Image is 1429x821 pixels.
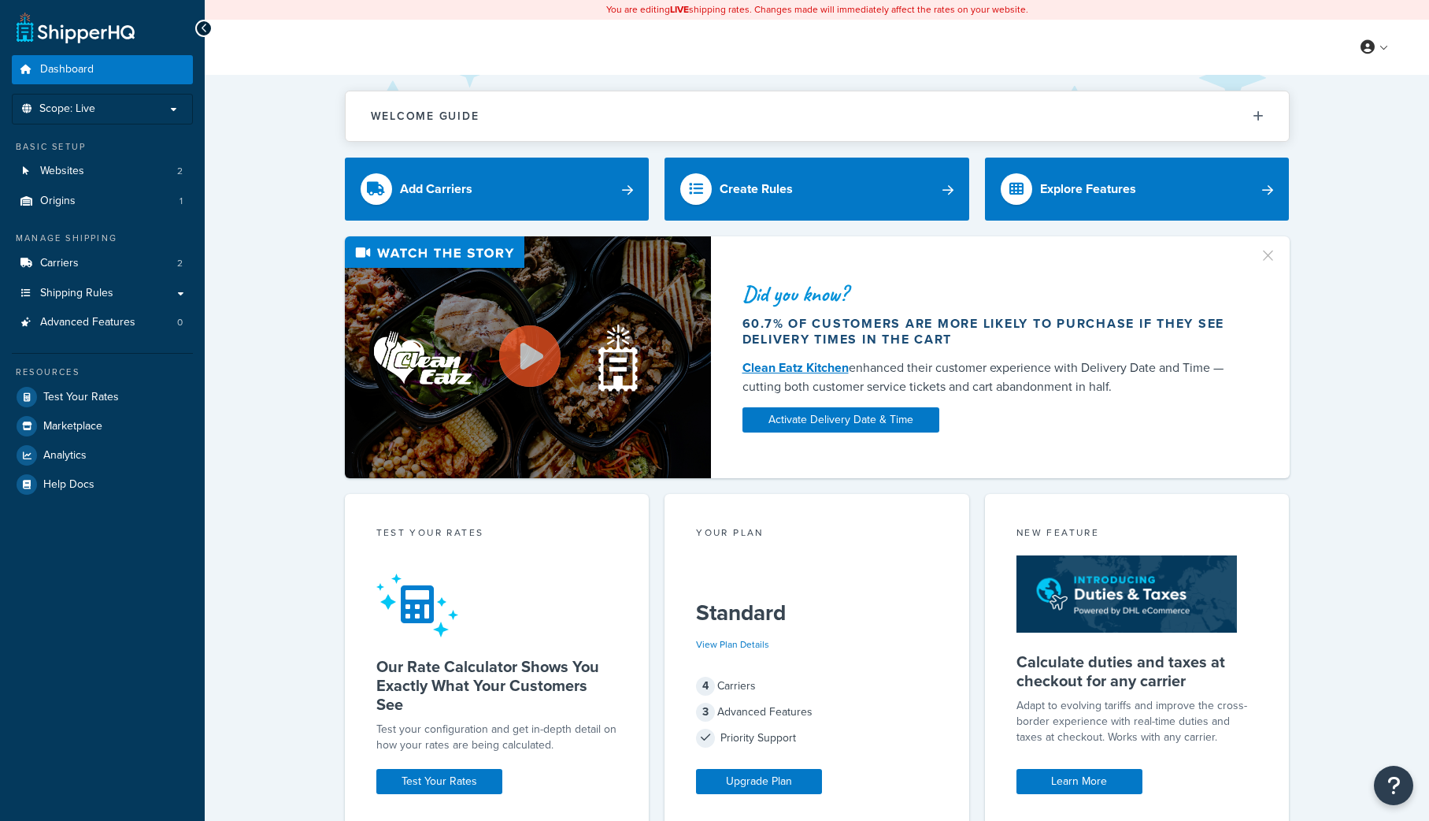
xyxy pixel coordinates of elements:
[12,308,193,337] li: Advanced Features
[43,391,119,404] span: Test Your Rates
[345,158,650,221] a: Add Carriers
[180,195,183,208] span: 1
[376,722,618,753] div: Test your configuration and get in-depth detail on how your rates are being calculated.
[12,157,193,186] li: Websites
[696,769,822,794] a: Upgrade Plan
[43,420,102,433] span: Marketplace
[1016,698,1258,745] p: Adapt to evolving tariffs and improve the cross-border experience with real-time duties and taxes...
[742,358,849,377] a: Clean Eatz Kitchen
[12,249,193,278] li: Carriers
[696,600,938,626] h5: Standard
[43,449,87,463] span: Analytics
[742,407,939,433] a: Activate Delivery Date & Time
[40,316,135,329] span: Advanced Features
[1016,526,1258,544] div: New Feature
[12,308,193,337] a: Advanced Features0
[12,470,193,499] a: Help Docs
[12,157,193,186] a: Websites2
[12,187,193,216] li: Origins
[376,769,502,794] a: Test Your Rates
[985,158,1290,221] a: Explore Features
[12,383,193,411] a: Test Your Rates
[346,91,1289,141] button: Welcome Guide
[40,287,113,300] span: Shipping Rules
[345,236,711,478] img: Video thumbnail
[12,412,193,440] a: Marketplace
[39,102,95,116] span: Scope: Live
[12,140,193,154] div: Basic Setup
[177,257,183,270] span: 2
[696,701,938,723] div: Advanced Features
[665,158,969,221] a: Create Rules
[696,677,715,696] span: 4
[742,283,1240,305] div: Did you know?
[12,232,193,245] div: Manage Shipping
[742,358,1240,396] div: enhanced their customer experience with Delivery Date and Time — cutting both customer service ti...
[12,441,193,470] a: Analytics
[400,178,472,200] div: Add Carriers
[1016,652,1258,690] h5: Calculate duties and taxes at checkout for any carrier
[696,675,938,697] div: Carriers
[12,249,193,278] a: Carriers2
[696,637,769,652] a: View Plan Details
[40,257,79,270] span: Carriers
[12,279,193,308] a: Shipping Rules
[1374,766,1413,805] button: Open Resource Center
[40,63,94,76] span: Dashboard
[40,165,84,178] span: Websites
[371,110,479,122] h2: Welcome Guide
[1040,178,1136,200] div: Explore Features
[12,55,193,84] a: Dashboard
[696,526,938,544] div: Your Plan
[696,703,715,722] span: 3
[742,316,1240,347] div: 60.7% of customers are more likely to purchase if they see delivery times in the cart
[40,195,76,208] span: Origins
[670,2,689,17] b: LIVE
[1016,769,1142,794] a: Learn More
[12,187,193,216] a: Origins1
[177,316,183,329] span: 0
[376,526,618,544] div: Test your rates
[12,366,193,379] div: Resources
[43,478,94,492] span: Help Docs
[696,727,938,749] div: Priority Support
[376,657,618,714] h5: Our Rate Calculator Shows You Exactly What Your Customers See
[177,165,183,178] span: 2
[720,178,793,200] div: Create Rules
